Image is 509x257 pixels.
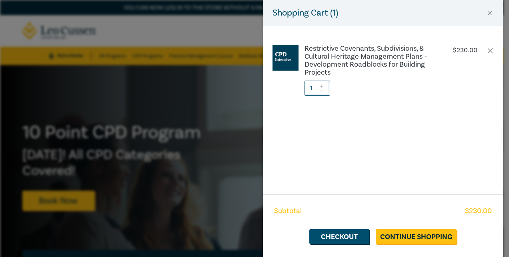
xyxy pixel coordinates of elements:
[465,206,492,216] span: $ 230.00
[453,47,477,54] p: $ 230.00
[486,10,493,17] button: Close
[305,45,437,77] a: Restrictive Covenants, Subdivisions, & Cultural Heritage Management Plans – Development Roadblock...
[305,81,330,96] input: 1
[274,206,302,216] span: Subtotal
[376,229,457,244] a: Continue Shopping
[273,6,338,20] h5: Shopping Cart ( 1 )
[273,45,299,71] img: CPD%20Intensive.jpg
[309,229,369,244] a: Checkout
